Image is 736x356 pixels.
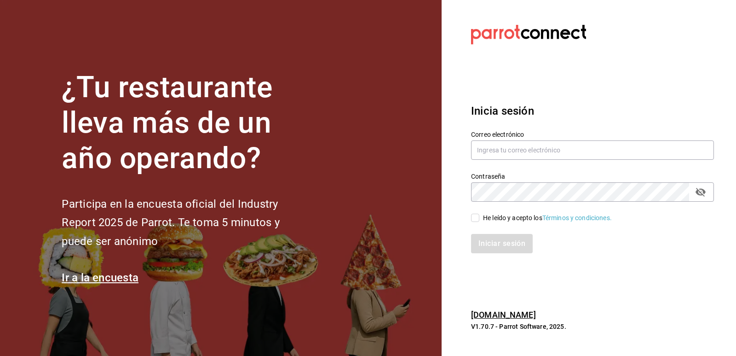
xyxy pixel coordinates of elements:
h3: Inicia sesión [471,103,714,119]
div: He leído y acepto los [483,213,612,223]
a: Términos y condiciones. [542,214,612,222]
h2: Participa en la encuesta oficial del Industry Report 2025 de Parrot. Te toma 5 minutos y puede se... [62,195,310,251]
a: Ir a la encuesta [62,271,138,284]
p: V1.70.7 - Parrot Software, 2025. [471,322,714,331]
button: passwordField [693,184,708,200]
h1: ¿Tu restaurante lleva más de un año operando? [62,70,310,176]
a: [DOMAIN_NAME] [471,310,536,320]
label: Correo electrónico [471,131,714,138]
input: Ingresa tu correo electrónico [471,140,714,160]
label: Contraseña [471,173,714,180]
